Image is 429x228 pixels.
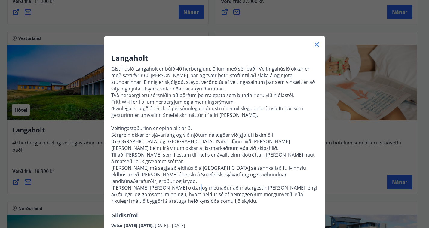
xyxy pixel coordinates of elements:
[111,105,318,118] p: Ævinlega er lögð áhersla á persónulega þjónustu í heimilislegu andrúmslofti þar sem gesturinn er ...
[111,184,318,204] p: [PERSON_NAME] [PERSON_NAME] okkar og metnaður að matargestir [PERSON_NAME] lengi að fallegri og g...
[111,212,138,219] span: Gildistími
[111,125,318,132] p: Veitingastaðurinn er opinn allt árið.
[111,65,318,92] p: Gistihúsið Langaholt er búið 40 herbergjum, öllum með sér baði. Veitingahúsið okkar er með sæti f...
[111,132,318,151] p: Sérgrein okkar er sjávarfang og við njótum nálægðar við gjöful fiskimið í [GEOGRAPHIC_DATA] og [G...
[111,53,318,63] h3: Langaholt
[111,151,318,165] p: Til að [PERSON_NAME] sem flestum til hæfis er ávallt einn kjötréttur, [PERSON_NAME] naut á matseð...
[111,92,318,99] p: Tvö herbergi eru sérsniðin að þörfum þeirra gesta sem bundnir eru við hjólastól.
[111,99,318,105] p: Frítt Wi-fi er í öllum herbergjum og almenningsrýmum.
[111,165,318,184] p: [PERSON_NAME] má segja að eldhúsið á [GEOGRAPHIC_DATA] sé sannkallað fullvinnslu eldhús, með [PER...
